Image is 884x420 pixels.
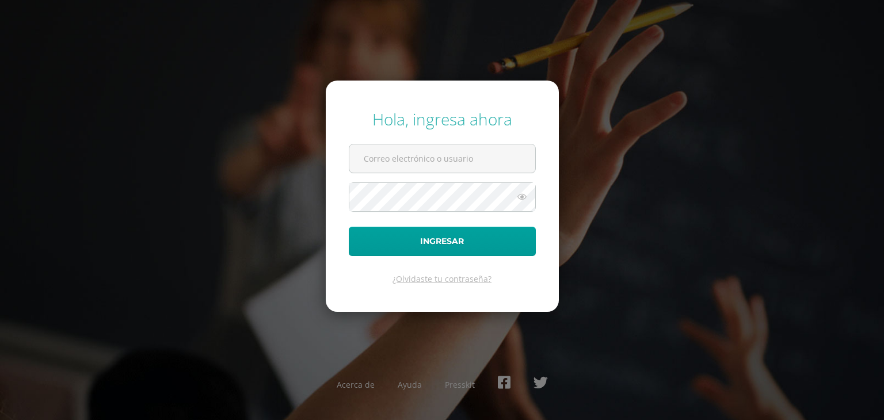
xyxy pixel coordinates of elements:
a: Acerca de [337,379,375,390]
div: Hola, ingresa ahora [349,108,536,130]
a: Presskit [445,379,475,390]
a: Ayuda [398,379,422,390]
input: Correo electrónico o usuario [349,144,535,173]
a: ¿Olvidaste tu contraseña? [393,273,491,284]
button: Ingresar [349,227,536,256]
